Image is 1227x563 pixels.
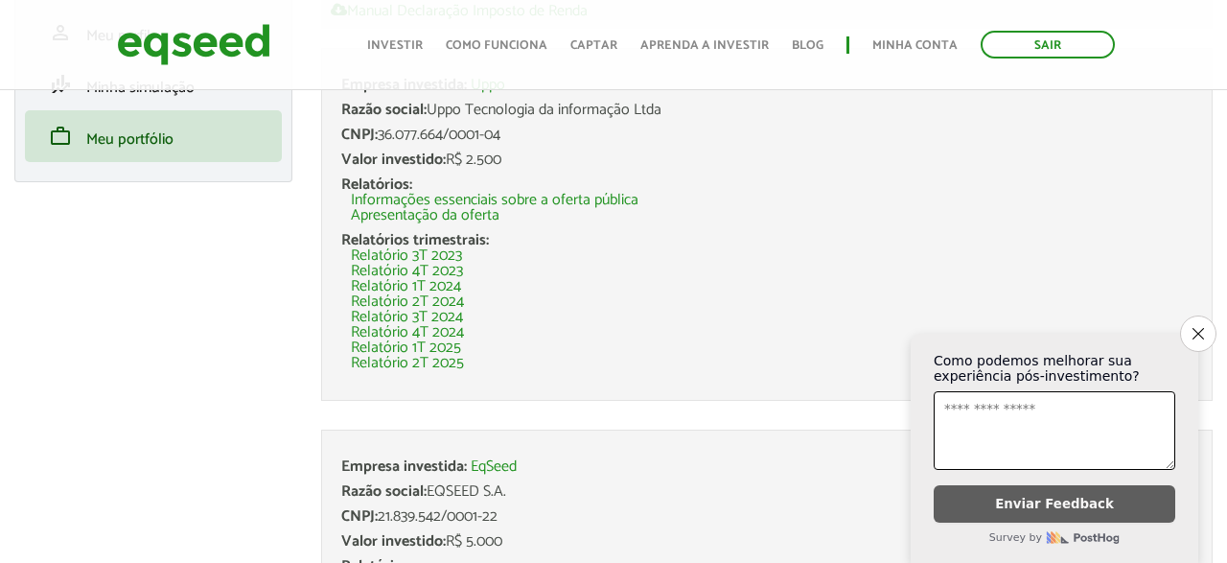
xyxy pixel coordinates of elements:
a: Uppo [471,78,505,93]
a: Relatório 3T 2024 [351,310,463,325]
a: Relatório 4T 2024 [351,325,464,340]
a: Relatório 1T 2025 [351,340,461,356]
span: finance_mode [49,73,72,96]
a: Minha conta [872,39,958,52]
a: Apresentação da oferta [351,208,499,223]
span: CNPJ: [341,122,378,148]
div: R$ 5.000 [341,534,1192,550]
div: EQSEED S.A. [341,484,1192,500]
a: Como funciona [446,39,547,52]
a: Relatório 1T 2024 [351,279,461,294]
a: workMeu portfólio [39,125,267,148]
div: 36.077.664/0001-04 [341,128,1192,143]
li: Meu portfólio [25,110,282,162]
a: Sair [981,31,1115,59]
img: EqSeed [117,19,270,70]
span: Valor investido: [341,147,446,173]
span: CNPJ: [341,504,378,529]
div: 21.839.542/0001-22 [341,509,1192,525]
a: Aprenda a investir [640,39,769,52]
div: Uppo Tecnologia da informação Ltda [341,103,1192,118]
a: Blog [792,39,823,52]
a: Informações essenciais sobre a oferta pública [351,193,638,208]
a: Relatório 2T 2024 [351,294,464,310]
span: Meu portfólio [86,127,174,152]
a: finance_modeMinha simulação [39,73,267,96]
a: Relatório 3T 2023 [351,248,462,264]
a: Investir [367,39,423,52]
span: work [49,125,72,148]
a: Relatório 4T 2023 [351,264,463,279]
span: Razão social: [341,97,427,123]
span: Empresa investida: [341,454,467,480]
span: Valor investido: [341,528,446,554]
a: Relatório 2T 2025 [351,356,464,371]
a: Captar [570,39,617,52]
span: Relatórios: [341,172,412,198]
div: R$ 2.500 [341,152,1192,168]
a: EqSeed [471,459,517,475]
span: Relatórios trimestrais: [341,227,489,253]
span: Razão social: [341,479,427,504]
